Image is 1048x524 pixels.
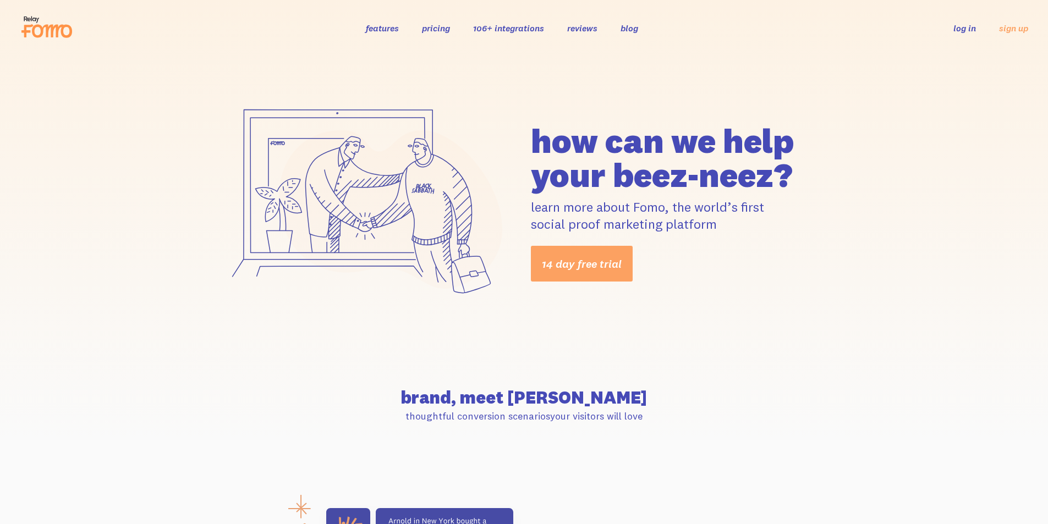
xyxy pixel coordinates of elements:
a: reviews [567,23,597,34]
a: features [366,23,399,34]
a: pricing [422,23,450,34]
a: blog [621,23,638,34]
a: log in [953,23,976,34]
h1: how can we help your beez-neez? [531,124,831,192]
h2: brand, meet [PERSON_NAME] [217,389,831,406]
a: sign up [999,23,1028,34]
p: learn more about Fomo, the world’s first social proof marketing platform [531,198,831,233]
p: thoughtful conversion scenarios your visitors will love [217,410,831,422]
a: 106+ integrations [473,23,544,34]
a: 14 day free trial [531,246,633,282]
